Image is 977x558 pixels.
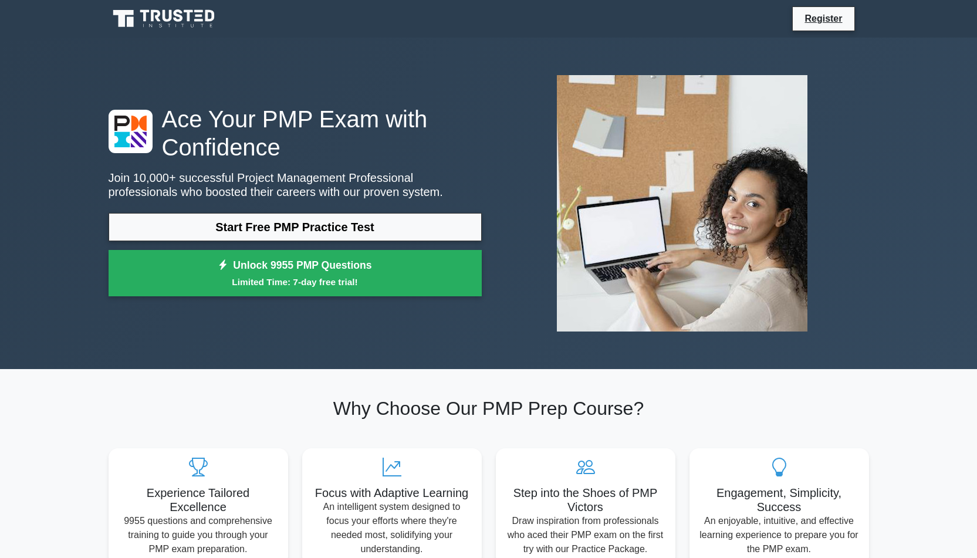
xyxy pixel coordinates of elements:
p: Draw inspiration from professionals who aced their PMP exam on the first try with our Practice Pa... [505,514,666,556]
h5: Step into the Shoes of PMP Victors [505,486,666,514]
p: An intelligent system designed to focus your efforts where they're needed most, solidifying your ... [312,500,472,556]
h1: Ace Your PMP Exam with Confidence [109,105,482,161]
h5: Focus with Adaptive Learning [312,486,472,500]
h5: Experience Tailored Excellence [118,486,279,514]
a: Start Free PMP Practice Test [109,213,482,241]
p: Join 10,000+ successful Project Management Professional professionals who boosted their careers w... [109,171,482,199]
p: An enjoyable, intuitive, and effective learning experience to prepare you for the PMP exam. [699,514,860,556]
a: Unlock 9955 PMP QuestionsLimited Time: 7-day free trial! [109,250,482,297]
h5: Engagement, Simplicity, Success [699,486,860,514]
a: Register [797,11,849,26]
small: Limited Time: 7-day free trial! [123,275,467,289]
p: 9955 questions and comprehensive training to guide you through your PMP exam preparation. [118,514,279,556]
h2: Why Choose Our PMP Prep Course? [109,397,869,420]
